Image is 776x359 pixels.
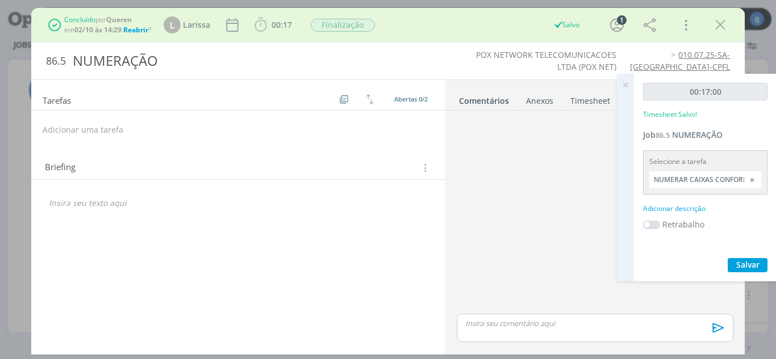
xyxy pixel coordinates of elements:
b: 02/10 às 14:29 [74,25,122,35]
div: dialog [31,8,745,354]
span: NUMERAÇÃO [672,129,723,140]
a: Comentários [458,90,510,107]
button: Adicionar uma tarefa [42,120,124,140]
p: Timesheet Salvo! [643,109,697,120]
div: por em . ? [64,15,151,35]
label: Retrabalho [662,218,704,230]
span: 86.5 [46,55,66,67]
span: Concluído [64,15,95,24]
div: Adicionar descrição [643,204,767,214]
a: Job86.5NUMERAÇÃO [643,129,723,140]
span: Abertas 0/2 [394,95,428,103]
div: Salvo [553,20,580,30]
span: Reabrir [123,25,148,35]
span: 86.5 [656,130,670,140]
div: NUMERAÇÃO [68,47,440,75]
b: Queren [106,15,132,24]
a: 010.07.25-SA-[GEOGRAPHIC_DATA]-CPFL [630,49,730,71]
div: 1 [617,15,627,25]
span: Tarefas [43,92,71,106]
div: Selecione a tarefa [649,157,761,167]
span: Salvar [736,259,760,270]
button: Salvar [728,258,767,272]
a: POX NETWORK TELECOMUNICACOES LTDA (POX NET) [476,49,616,71]
span: Briefing [45,161,76,175]
button: 1 [608,16,626,34]
div: Anexos [526,95,553,107]
a: Timesheet [570,90,611,107]
img: arrow-down-up.svg [366,94,374,104]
